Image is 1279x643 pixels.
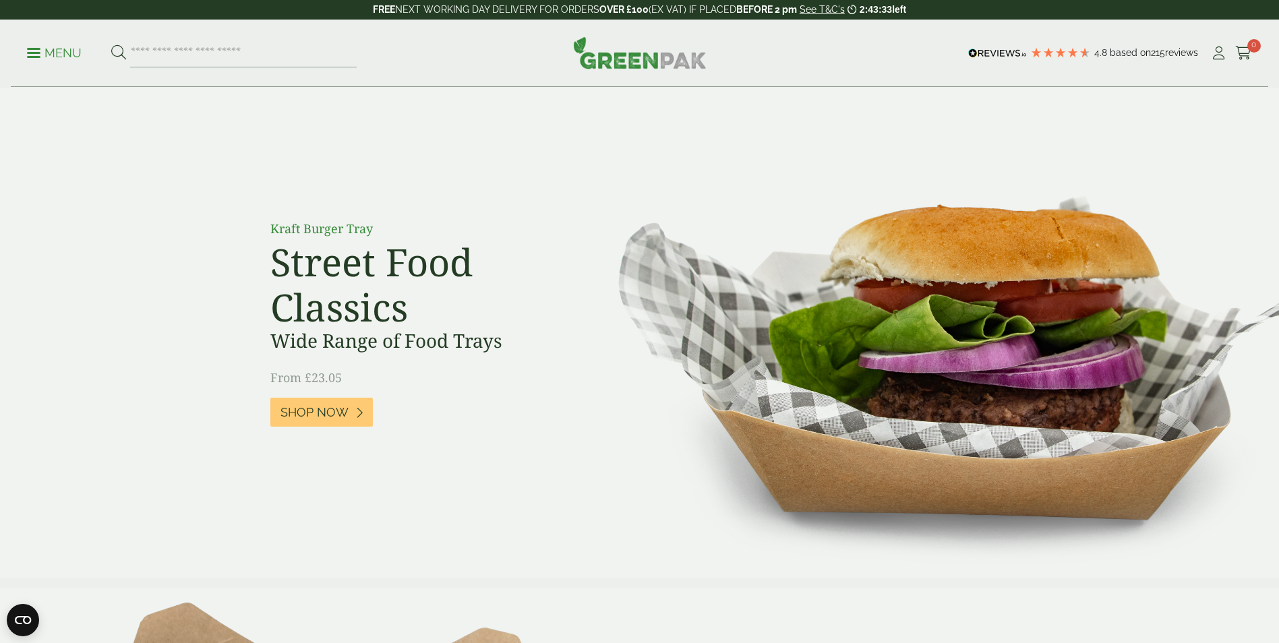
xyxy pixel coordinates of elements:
[373,4,395,15] strong: FREE
[1151,47,1165,58] span: 215
[573,36,707,69] img: GreenPak Supplies
[736,4,797,15] strong: BEFORE 2 pm
[270,220,574,238] p: Kraft Burger Tray
[1210,47,1227,60] i: My Account
[1235,47,1252,60] i: Cart
[1094,47,1110,58] span: 4.8
[270,398,373,427] a: Shop Now
[270,369,342,386] span: From £23.05
[800,4,845,15] a: See T&C's
[27,45,82,59] a: Menu
[1030,47,1091,59] div: 4.79 Stars
[968,49,1027,58] img: REVIEWS.io
[576,88,1279,578] img: Street Food Classics
[1235,43,1252,63] a: 0
[270,330,574,353] h3: Wide Range of Food Trays
[1247,39,1261,53] span: 0
[860,4,892,15] span: 2:43:33
[27,45,82,61] p: Menu
[1110,47,1151,58] span: Based on
[7,604,39,636] button: Open CMP widget
[280,405,349,420] span: Shop Now
[892,4,906,15] span: left
[270,239,574,330] h2: Street Food Classics
[599,4,649,15] strong: OVER £100
[1165,47,1198,58] span: reviews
